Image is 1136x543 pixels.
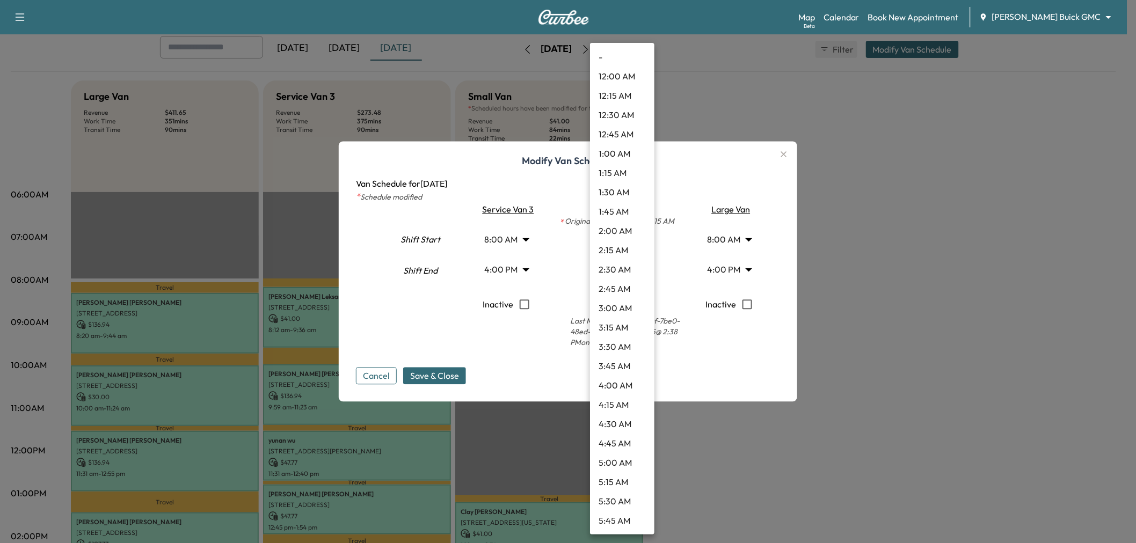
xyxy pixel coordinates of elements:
li: - [590,47,654,67]
li: 1:30 AM [590,182,654,202]
li: 2:15 AM [590,240,654,260]
li: 3:30 AM [590,337,654,356]
li: 1:00 AM [590,144,654,163]
li: 4:30 AM [590,414,654,434]
li: 4:15 AM [590,395,654,414]
li: 5:45 AM [590,511,654,530]
li: 5:00 AM [590,453,654,472]
li: 5:15 AM [590,472,654,491]
li: 12:00 AM [590,67,654,86]
li: 3:15 AM [590,318,654,337]
li: 12:30 AM [590,105,654,124]
li: 12:15 AM [590,86,654,105]
li: 3:45 AM [590,356,654,376]
li: 2:45 AM [590,279,654,298]
li: 2:00 AM [590,221,654,240]
li: 1:45 AM [590,202,654,221]
li: 5:30 AM [590,491,654,511]
li: 2:30 AM [590,260,654,279]
li: 3:00 AM [590,298,654,318]
li: 12:45 AM [590,124,654,144]
li: 4:00 AM [590,376,654,395]
li: 4:45 AM [590,434,654,453]
li: 1:15 AM [590,163,654,182]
